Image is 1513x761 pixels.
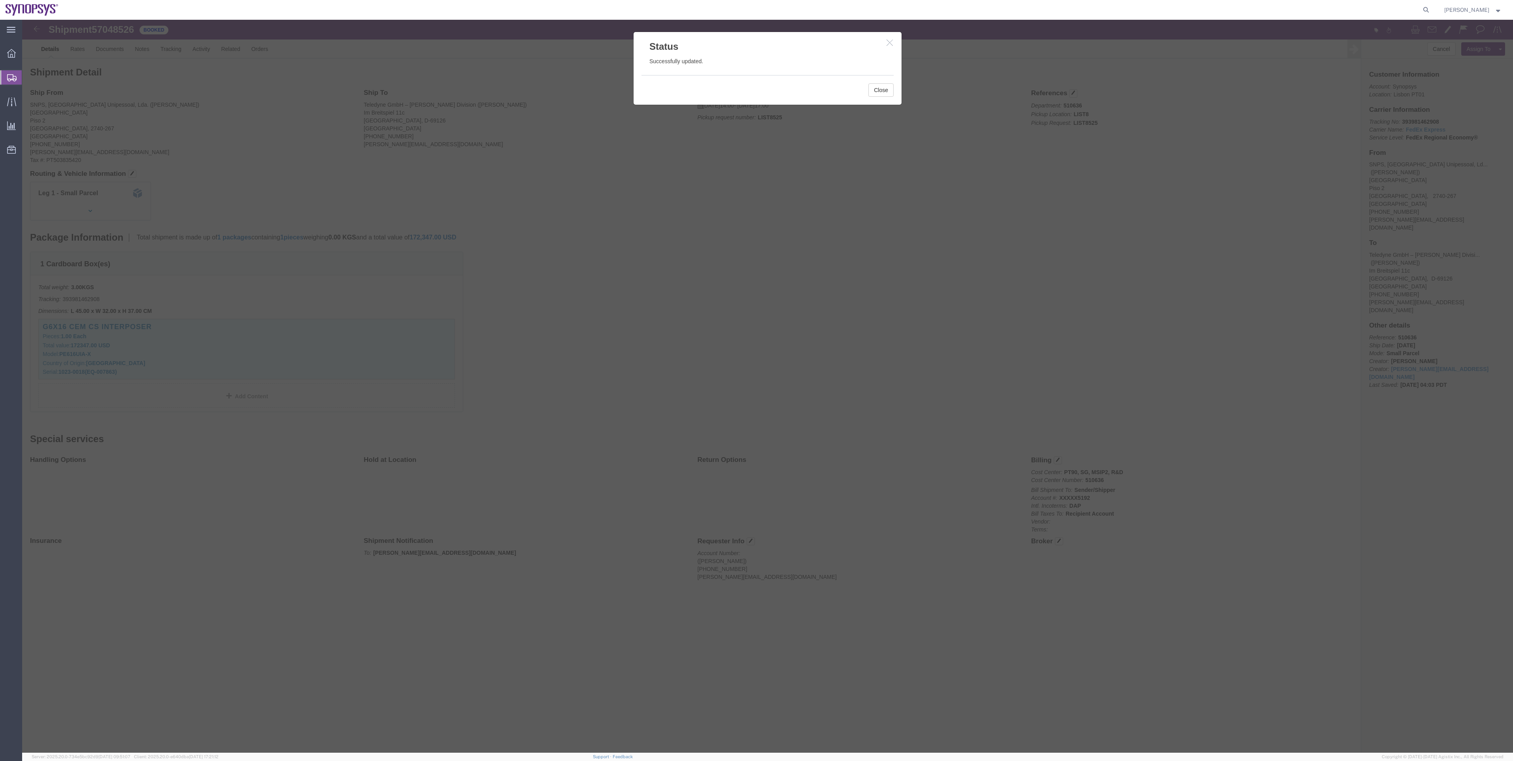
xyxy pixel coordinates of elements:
span: Rachelle Varela [1444,6,1489,14]
span: [DATE] 17:21:12 [189,754,219,759]
span: [DATE] 09:51:07 [98,754,130,759]
span: Server: 2025.20.0-734e5bc92d9 [32,754,130,759]
span: Client: 2025.20.0-e640dba [134,754,219,759]
img: logo [6,4,58,16]
button: [PERSON_NAME] [1444,5,1502,15]
a: Feedback [613,754,633,759]
span: Copyright © [DATE]-[DATE] Agistix Inc., All Rights Reserved [1382,753,1504,760]
iframe: FS Legacy Container [22,20,1513,753]
a: Support [593,754,613,759]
